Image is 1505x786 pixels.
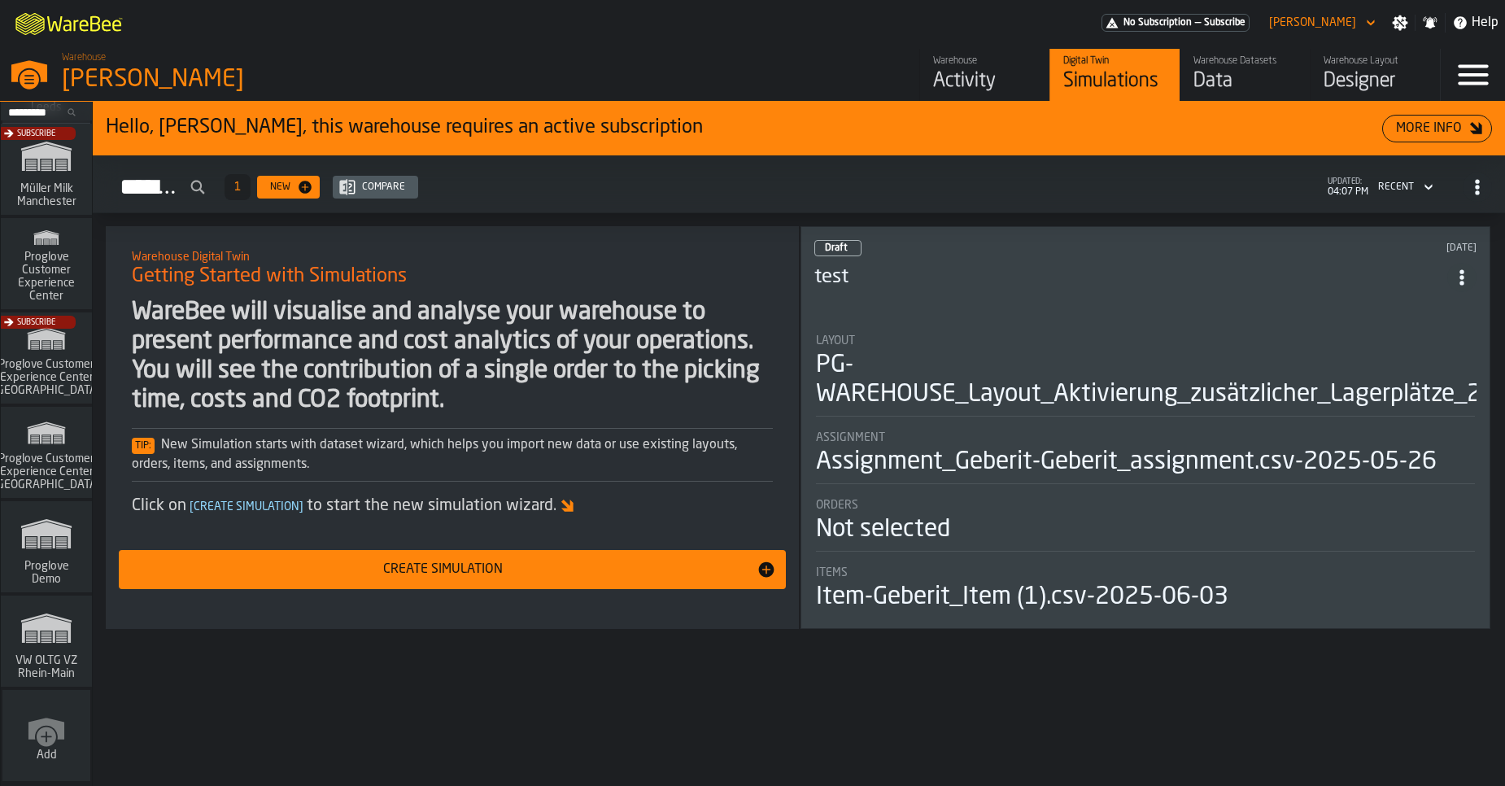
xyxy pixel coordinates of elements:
[1049,49,1180,101] a: link-to-/wh/i/1653e8cc-126b-480f-9c47-e01e76aa4a88/simulations
[1063,68,1167,94] div: Simulations
[7,560,85,586] span: Proglove Demo
[816,566,1475,579] div: Title
[1324,68,1427,94] div: Designer
[816,515,950,544] div: Not selected
[1,596,92,690] a: link-to-/wh/i/44979e6c-6f66-405e-9874-c1e29f02a54a/simulations
[132,438,155,454] span: Tip:
[800,226,1490,629] div: ItemListCard-DashboardItemContainer
[264,181,297,193] div: New
[299,501,303,513] span: ]
[1123,17,1192,28] span: No Subscription
[816,334,855,347] span: Layout
[1193,55,1297,67] div: Warehouse Datasets
[132,435,773,474] div: New Simulation starts with dataset wizard, which helps you import new data or use existing layout...
[62,52,106,63] span: Warehouse
[1328,186,1368,198] span: 04:07 PM
[132,298,773,415] div: WareBee will visualise and analyse your warehouse to present performance and cost analytics of yo...
[816,431,1475,444] div: Title
[186,501,307,513] span: Create Simulation
[1195,17,1201,28] span: —
[17,129,55,138] span: Subscribe
[333,176,418,199] button: button-Compare
[816,499,858,512] span: Orders
[119,239,786,298] div: title-Getting Started with Simulations
[218,174,257,200] div: ButtonLoadMore-Load More-Prev-First-Last
[132,247,773,264] h2: Sub Title
[1,124,92,218] a: link-to-/wh/i/b09612b5-e9f1-4a3a-b0a4-784729d61419/simulations
[1101,14,1250,32] a: link-to-/wh/i/1653e8cc-126b-480f-9c47-e01e76aa4a88/pricing/
[1171,242,1477,254] div: Updated: 6/16/2025, 2:25:12 PM Created: 6/16/2025, 2:25:02 PM
[825,243,848,253] span: Draft
[1,501,92,596] a: link-to-/wh/i/e36b03eb-bea5-40ab-83a2-6422b9ded721/simulations
[1263,13,1379,33] div: DropdownMenuValue-Sebastian Petruch Petruch
[1,218,92,312] a: link-to-/wh/i/ad8a128b-0962-41b6-b9c5-f48cc7973f93/simulations
[7,654,85,680] span: VW OLTG VZ Rhein-Main
[816,583,1228,612] div: Item-Geberit_Item (1).csv-2025-06-03
[933,68,1036,94] div: Activity
[132,495,773,517] div: Click on to start the new simulation wizard.
[1204,17,1245,28] span: Subscribe
[814,318,1477,615] section: card-SimulationDashboardCard-draft
[1446,13,1505,33] label: button-toggle-Help
[106,115,1382,141] div: Hello, [PERSON_NAME], this warehouse requires an active subscription
[1382,115,1492,142] button: button-More Info
[190,501,194,513] span: [
[816,499,1475,552] div: stat-Orders
[933,55,1036,67] div: Warehouse
[816,334,1475,347] div: Title
[919,49,1049,101] a: link-to-/wh/i/1653e8cc-126b-480f-9c47-e01e76aa4a88/feed/
[93,102,1505,155] div: ItemListCard-
[7,251,85,303] span: Proglove Customer Experience Center
[132,264,407,290] span: Getting Started with Simulations
[816,431,885,444] span: Assignment
[814,264,1447,290] h3: test
[234,181,241,193] span: 1
[1324,55,1427,67] div: Warehouse Layout
[129,560,757,579] div: Create Simulation
[816,499,1475,512] div: Title
[814,240,862,256] div: status-0 2
[1328,177,1368,186] span: updated:
[119,550,786,589] button: button-Create Simulation
[1269,16,1356,29] div: DropdownMenuValue-Sebastian Petruch Petruch
[816,448,1437,477] div: Assignment_Geberit-Geberit_assignment.csv-2025-05-26
[1372,177,1437,197] div: DropdownMenuValue-4
[1,312,92,407] a: link-to-/wh/i/fa949e79-6535-42a1-9210-3ec8e248409d/simulations
[816,431,1475,484] div: stat-Assignment
[1193,68,1297,94] div: Data
[37,749,57,762] span: Add
[106,226,799,629] div: ItemListCard-
[816,334,1475,417] div: stat-Layout
[93,155,1505,213] h2: button-Simulations
[17,318,55,327] span: Subscribe
[816,566,1475,612] div: stat-Items
[1389,119,1468,138] div: More Info
[1378,181,1414,193] div: DropdownMenuValue-4
[1416,15,1445,31] label: button-toggle-Notifications
[1180,49,1310,101] a: link-to-/wh/i/1653e8cc-126b-480f-9c47-e01e76aa4a88/data
[2,690,90,784] a: link-to-/wh/new
[1385,15,1415,31] label: button-toggle-Settings
[1063,55,1167,67] div: Digital Twin
[356,181,412,193] div: Compare
[62,65,501,94] div: [PERSON_NAME]
[1101,14,1250,32] div: Menu Subscription
[1310,49,1440,101] a: link-to-/wh/i/1653e8cc-126b-480f-9c47-e01e76aa4a88/designer
[816,566,848,579] span: Items
[1,407,92,501] a: link-to-/wh/i/b725f59e-a7b8-4257-9acf-85a504d5909c/simulations
[1441,49,1505,101] label: button-toggle-Menu
[1472,13,1498,33] span: Help
[257,176,320,199] button: button-New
